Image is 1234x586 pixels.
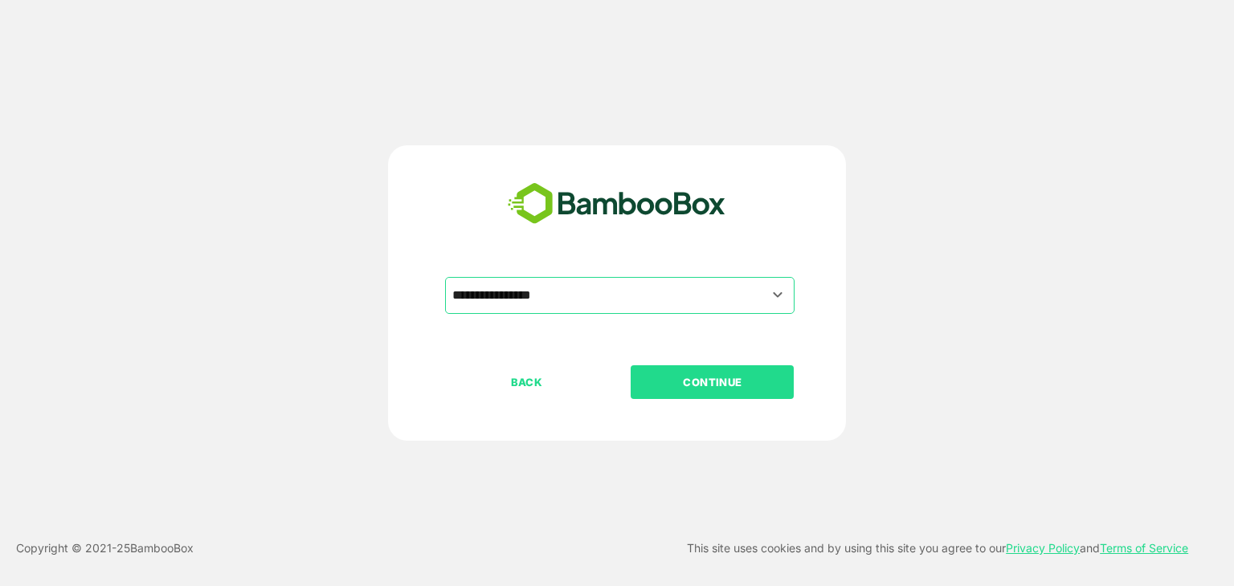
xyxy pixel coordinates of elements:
a: Terms of Service [1100,541,1188,555]
p: BACK [447,373,607,391]
button: Open [767,284,789,306]
button: CONTINUE [631,365,794,399]
img: bamboobox [499,177,734,230]
p: This site uses cookies and by using this site you agree to our and [687,539,1188,558]
a: Privacy Policy [1006,541,1080,555]
button: BACK [445,365,608,399]
p: CONTINUE [632,373,793,391]
p: Copyright © 2021- 25 BambooBox [16,539,194,558]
